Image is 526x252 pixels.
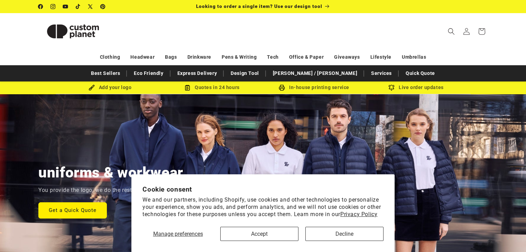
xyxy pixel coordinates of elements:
a: Tech [267,51,278,63]
a: Giveaways [334,51,360,63]
a: Clothing [100,51,120,63]
a: Pens & Writing [222,51,257,63]
a: [PERSON_NAME] / [PERSON_NAME] [269,67,361,79]
a: Privacy Policy [340,211,377,217]
button: Decline [305,227,384,241]
h2: Cookie consent [142,185,384,193]
div: Quotes in 24 hours [161,83,263,92]
a: Express Delivery [174,67,221,79]
a: Quick Quote [402,67,439,79]
a: Umbrellas [402,51,426,63]
img: Custom Planet [38,16,108,47]
span: Manage preferences [153,231,203,237]
a: Headwear [130,51,155,63]
p: You provide the logo, we do the rest. [38,185,133,195]
a: Best Sellers [87,67,123,79]
a: Design Tool [227,67,262,79]
a: Services [368,67,395,79]
img: Brush Icon [89,85,95,91]
summary: Search [444,24,459,39]
div: Live order updates [365,83,467,92]
div: Add your logo [59,83,161,92]
span: Looking to order a single item? Use our design tool [196,3,322,9]
img: Order updates [388,85,395,91]
button: Accept [220,227,298,241]
img: In-house printing [279,85,285,91]
p: We and our partners, including Shopify, use cookies and other technologies to personalize your ex... [142,196,384,218]
a: Bags [165,51,177,63]
a: Lifestyle [370,51,391,63]
a: Get a Quick Quote [38,202,107,218]
a: Drinkware [187,51,211,63]
div: In-house printing service [263,83,365,92]
a: Office & Paper [289,51,324,63]
a: Custom Planet [36,13,110,49]
h2: uniforms & workwear [38,163,183,182]
button: Manage preferences [142,227,213,241]
a: Eco Friendly [130,67,167,79]
img: Order Updates Icon [184,85,191,91]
